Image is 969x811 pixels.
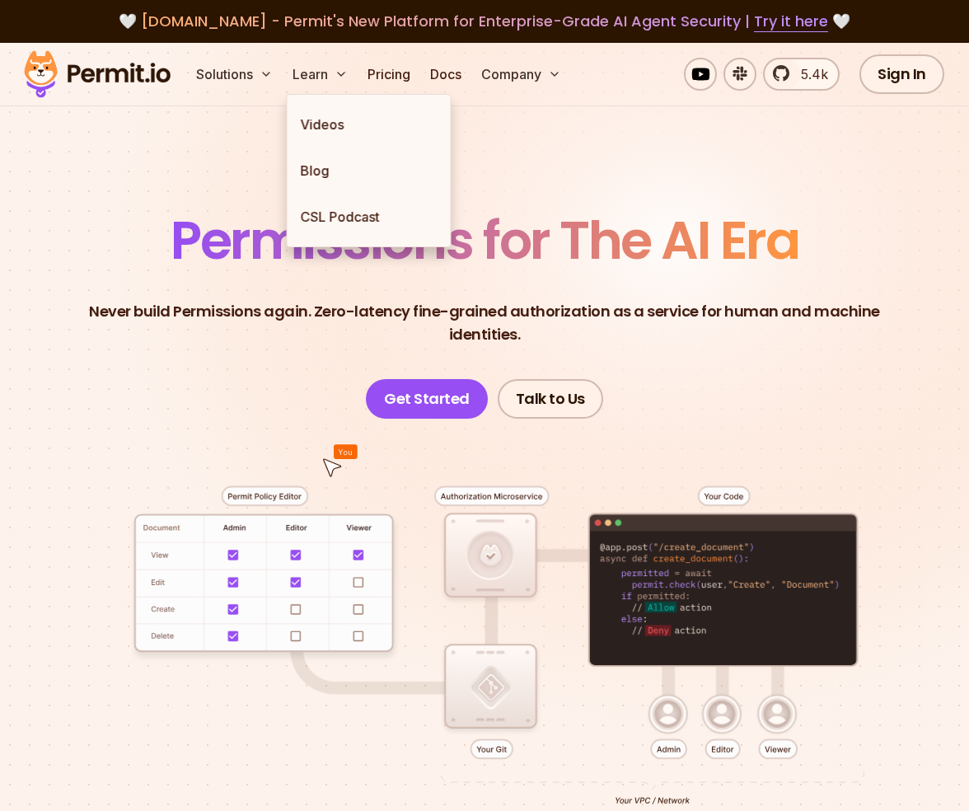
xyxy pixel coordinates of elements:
[288,101,451,148] a: Videos
[498,379,603,419] a: Talk to Us
[288,194,451,240] a: CSL Podcast
[791,64,828,84] span: 5.4k
[763,58,840,91] a: 5.4k
[171,204,798,277] span: Permissions for The AI Era
[754,11,828,32] a: Try it here
[475,58,568,91] button: Company
[286,58,354,91] button: Learn
[361,58,417,91] a: Pricing
[288,148,451,194] a: Blog
[16,46,178,102] img: Permit logo
[40,10,929,33] div: 🤍 🤍
[366,379,488,419] a: Get Started
[424,58,468,91] a: Docs
[190,58,279,91] button: Solutions
[53,300,916,346] p: Never build Permissions again. Zero-latency fine-grained authorization as a service for human and...
[859,54,944,94] a: Sign In
[141,11,828,31] span: [DOMAIN_NAME] - Permit's New Platform for Enterprise-Grade AI Agent Security |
